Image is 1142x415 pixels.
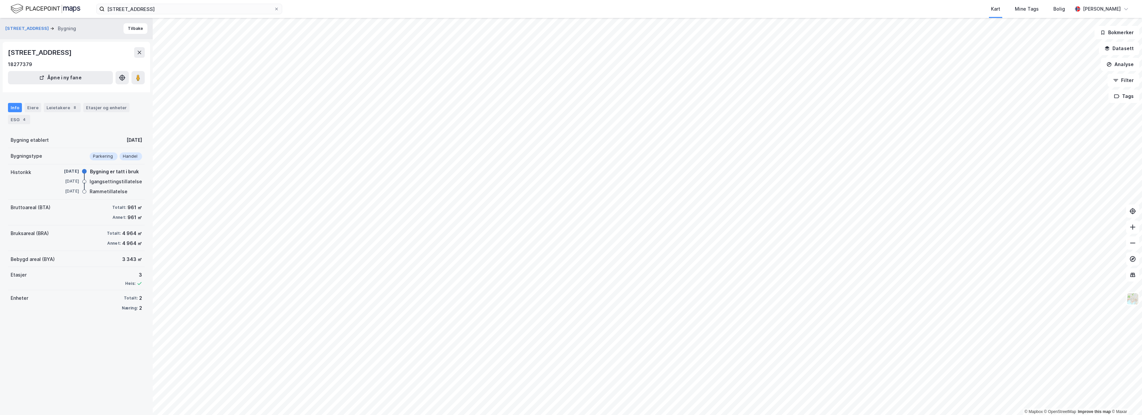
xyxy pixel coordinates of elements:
[139,294,142,302] div: 2
[107,231,121,236] div: Totalt:
[52,178,79,184] div: [DATE]
[1015,5,1039,13] div: Mine Tags
[991,5,1000,13] div: Kart
[113,215,126,220] div: Annet:
[139,304,142,312] div: 2
[1044,409,1076,414] a: OpenStreetMap
[11,271,27,279] div: Etasjer
[25,103,41,112] div: Eiere
[122,239,142,247] div: 4 964 ㎡
[125,281,135,286] div: Heis:
[8,115,30,124] div: ESG
[11,168,31,176] div: Historikk
[86,105,127,111] div: Etasjer og enheter
[58,25,76,33] div: Bygning
[122,305,138,311] div: Næring:
[90,188,127,196] div: Rammetillatelse
[1078,409,1111,414] a: Improve this map
[1109,383,1142,415] iframe: Chat Widget
[52,168,79,174] div: [DATE]
[127,213,142,221] div: 961 ㎡
[112,205,126,210] div: Totalt:
[125,271,142,279] div: 3
[1107,74,1139,87] button: Filter
[11,229,49,237] div: Bruksareal (BRA)
[11,136,49,144] div: Bygning etablert
[11,255,55,263] div: Bebygd areal (BYA)
[1083,5,1121,13] div: [PERSON_NAME]
[8,103,22,112] div: Info
[21,116,28,123] div: 4
[8,47,73,58] div: [STREET_ADDRESS]
[11,294,28,302] div: Enheter
[11,204,50,211] div: Bruttoareal (BTA)
[44,103,81,112] div: Leietakere
[122,255,142,263] div: 3 343 ㎡
[1099,42,1139,55] button: Datasett
[107,241,121,246] div: Annet:
[1101,58,1139,71] button: Analyse
[124,295,138,301] div: Totalt:
[52,188,79,194] div: [DATE]
[8,60,32,68] div: 18277379
[1108,90,1139,103] button: Tags
[1126,292,1139,305] img: Z
[127,204,142,211] div: 961 ㎡
[105,4,274,14] input: Søk på adresse, matrikkel, gårdeiere, leietakere eller personer
[1109,383,1142,415] div: Kontrollprogram for chat
[1095,26,1139,39] button: Bokmerker
[71,104,78,111] div: 8
[90,168,139,176] div: Bygning er tatt i bruk
[8,71,113,84] button: Åpne i ny fane
[1024,409,1043,414] a: Mapbox
[122,229,142,237] div: 4 964 ㎡
[5,25,50,32] button: [STREET_ADDRESS]
[1053,5,1065,13] div: Bolig
[90,178,142,186] div: Igangsettingstillatelse
[126,136,142,144] div: [DATE]
[11,152,42,160] div: Bygningstype
[123,23,147,34] button: Tilbake
[11,3,80,15] img: logo.f888ab2527a4732fd821a326f86c7f29.svg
